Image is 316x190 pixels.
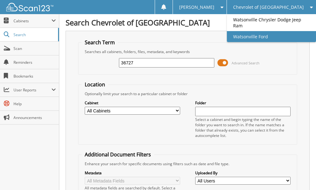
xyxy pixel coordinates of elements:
[227,31,316,42] a: Watsonville Ford
[13,60,56,65] span: Reminders
[6,3,53,11] img: scan123-logo-white.svg
[179,5,214,9] span: [PERSON_NAME]
[82,161,294,166] div: Enhance your search for specific documents using filters such as date and file type.
[82,81,108,88] legend: Location
[13,32,55,37] span: Search
[13,115,56,120] span: Announcements
[66,17,310,28] h1: Search Chevrolet of [GEOGRAPHIC_DATA]
[227,14,316,31] a: Watsonville Chrysler Dodge Jeep Ram
[195,100,291,106] label: Folder
[13,101,56,106] span: Help
[232,61,260,65] span: Advanced Search
[195,117,291,138] div: Select a cabinet and begin typing the name of the folder you want to search in. If the name match...
[82,91,294,96] div: Optionally limit your search to a particular cabinet or folder
[13,46,56,51] span: Scan
[85,170,180,176] label: Metadata
[195,170,291,176] label: Uploaded By
[233,5,304,9] span: Chevrolet of [GEOGRAPHIC_DATA]
[85,100,180,106] label: Cabinet
[82,49,294,54] div: Searches all cabinets, folders, files, metadata, and keywords
[13,18,51,24] span: Cabinets
[13,73,56,79] span: Bookmarks
[285,160,316,190] iframe: Chat Widget
[13,87,51,93] span: User Reports
[82,39,118,46] legend: Search Term
[82,151,154,158] legend: Additional Document Filters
